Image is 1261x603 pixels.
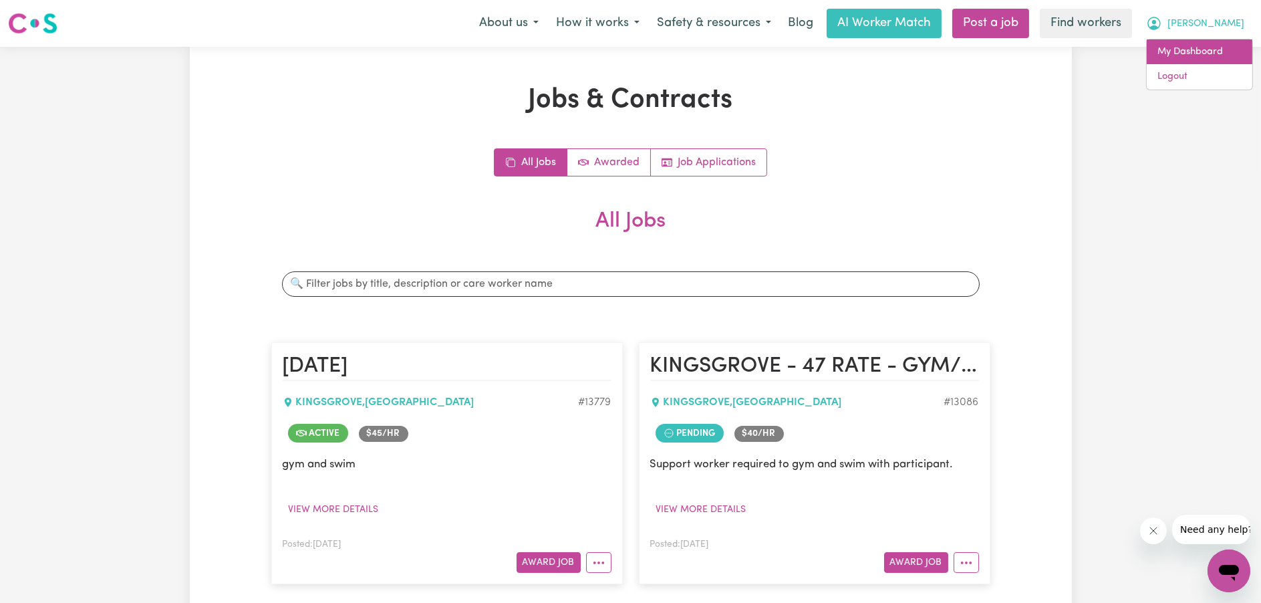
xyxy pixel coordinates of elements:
[1208,550,1250,592] iframe: Button to launch messaging window
[517,552,581,573] button: Award Job
[780,9,821,38] a: Blog
[650,354,979,380] h2: KINGSGROVE - 47 RATE - GYM/SAUNA BUDDY
[1167,17,1244,31] span: [PERSON_NAME]
[586,552,611,573] button: More options
[283,456,611,473] p: gym and swim
[944,394,979,410] div: Job ID #13086
[283,354,611,380] h2: Wednesday
[1147,64,1252,90] a: Logout
[470,9,547,37] button: About us
[288,424,348,443] span: Job is active
[1137,9,1253,37] button: My Account
[1147,39,1252,65] a: My Dashboard
[271,84,990,116] h1: Jobs & Contracts
[495,149,567,176] a: All jobs
[1172,515,1250,544] iframe: Message from company
[8,9,81,20] span: Need any help?
[1146,39,1253,90] div: My Account
[650,540,709,549] span: Posted: [DATE]
[283,540,341,549] span: Posted: [DATE]
[954,552,979,573] button: More options
[650,499,752,520] button: View more details
[827,9,942,38] a: AI Worker Match
[283,394,579,410] div: KINGSGROVE , [GEOGRAPHIC_DATA]
[8,11,57,35] img: Careseekers logo
[547,9,648,37] button: How it works
[648,9,780,37] button: Safety & resources
[650,456,979,473] p: Support worker required to gym and swim with participant.
[1140,517,1167,544] iframe: Close message
[8,8,57,39] a: Careseekers logo
[651,149,766,176] a: Job applications
[650,394,944,410] div: KINGSGROVE , [GEOGRAPHIC_DATA]
[1040,9,1132,38] a: Find workers
[359,426,408,442] span: Job rate per hour
[283,499,385,520] button: View more details
[884,552,948,573] button: Award Job
[282,271,980,297] input: 🔍 Filter jobs by title, description or care worker name
[579,394,611,410] div: Job ID #13779
[734,426,784,442] span: Job rate per hour
[656,424,724,443] span: Job contract pending review by care worker
[271,209,990,255] h2: All Jobs
[952,9,1029,38] a: Post a job
[567,149,651,176] a: Active jobs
